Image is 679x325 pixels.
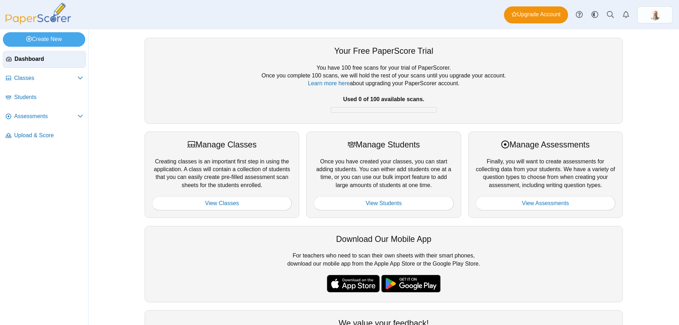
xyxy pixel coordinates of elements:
[3,108,86,125] a: Assessments
[152,45,615,57] div: Your Free PaperScore Trial
[145,132,299,218] div: Creating classes is an important first step in using the application. A class will contain a coll...
[14,132,83,139] span: Upload & Score
[343,96,424,102] b: Used 0 of 100 available scans.
[476,139,615,150] div: Manage Assessments
[14,93,83,101] span: Students
[314,139,453,150] div: Manage Students
[3,3,74,24] img: PaperScorer
[145,226,623,302] div: For teachers who need to scan their own sheets with their smart phones, download our mobile app f...
[152,233,615,245] div: Download Our Mobile App
[649,9,661,21] img: ps.0CU53ZjrAuW7OQIS
[511,11,561,18] span: Upgrade Account
[618,7,634,23] a: Alerts
[152,64,615,116] div: You have 100 free scans for your trial of PaperScorer. Once you complete 100 scans, we will hold ...
[3,51,86,68] a: Dashboard
[14,112,77,120] span: Assessments
[14,74,77,82] span: Classes
[152,139,292,150] div: Manage Classes
[327,275,380,292] img: apple-store-badge.svg
[649,9,661,21] span: Jonathan Cook
[637,6,673,23] a: ps.0CU53ZjrAuW7OQIS
[306,132,461,218] div: Once you have created your classes, you can start adding students. You can either add students on...
[381,275,441,292] img: google-play-badge.png
[14,55,83,63] span: Dashboard
[3,89,86,106] a: Students
[3,70,86,87] a: Classes
[476,196,615,210] a: View Assessments
[3,19,74,25] a: PaperScorer
[308,80,350,86] a: Learn more here
[504,6,568,23] a: Upgrade Account
[3,127,86,144] a: Upload & Score
[314,196,453,210] a: View Students
[152,196,292,210] a: View Classes
[3,32,85,46] a: Create New
[468,132,623,218] div: Finally, you will want to create assessments for collecting data from your students. We have a va...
